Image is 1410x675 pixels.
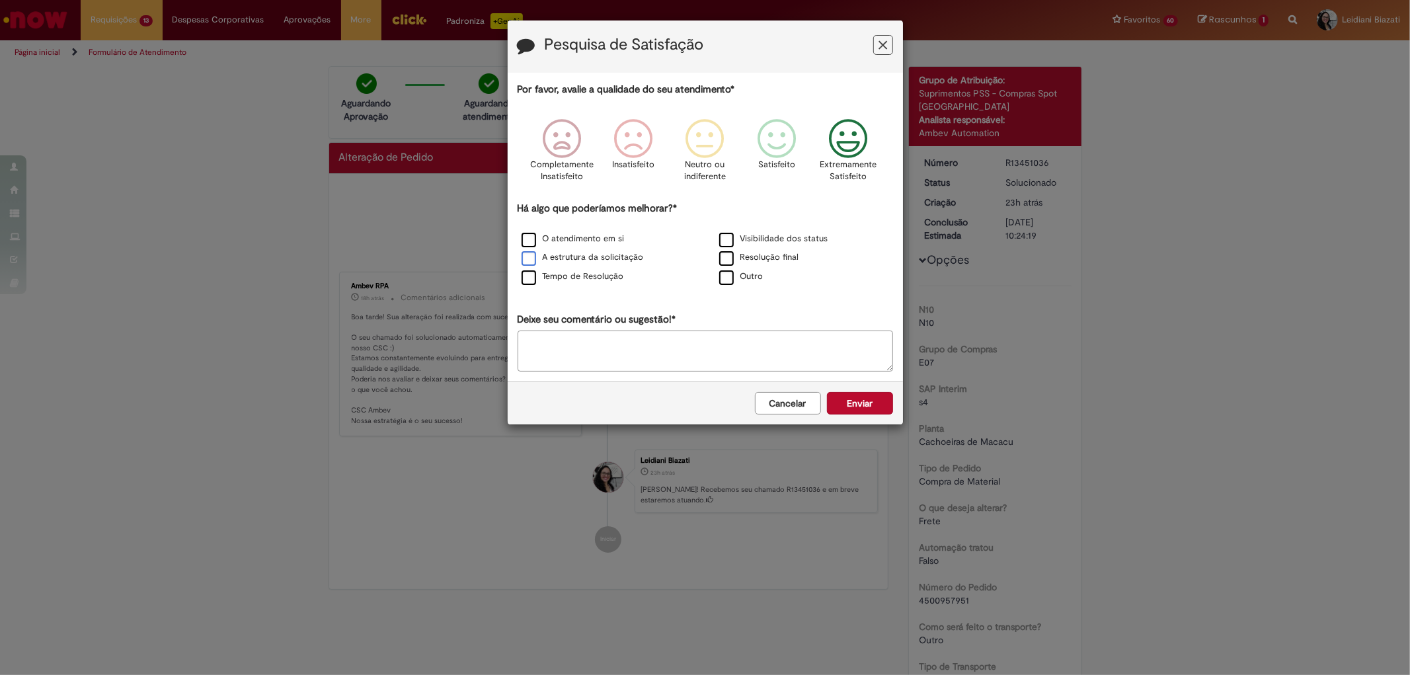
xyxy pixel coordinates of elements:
[528,109,596,200] div: Completamente Insatisfeito
[719,270,764,283] label: Outro
[820,159,877,183] p: Extremamente Satisfeito
[719,233,828,245] label: Visibilidade dos status
[719,251,799,264] label: Resolução final
[522,270,624,283] label: Tempo de Resolução
[758,159,795,171] p: Satisfeito
[518,83,735,97] label: Por favor, avalie a qualidade do seu atendimento*
[827,392,893,415] button: Enviar
[518,313,676,327] label: Deixe seu comentário ou sugestão!*
[755,392,821,415] button: Cancelar
[743,109,810,200] div: Satisfeito
[522,251,644,264] label: A estrutura da solicitação
[522,233,625,245] label: O atendimento em si
[612,159,654,171] p: Insatisfeito
[545,36,704,54] label: Pesquisa de Satisfação
[600,109,667,200] div: Insatisfeito
[814,109,882,200] div: Extremamente Satisfeito
[671,109,738,200] div: Neutro ou indiferente
[518,202,893,287] div: Há algo que poderíamos melhorar?*
[530,159,594,183] p: Completamente Insatisfeito
[681,159,728,183] p: Neutro ou indiferente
